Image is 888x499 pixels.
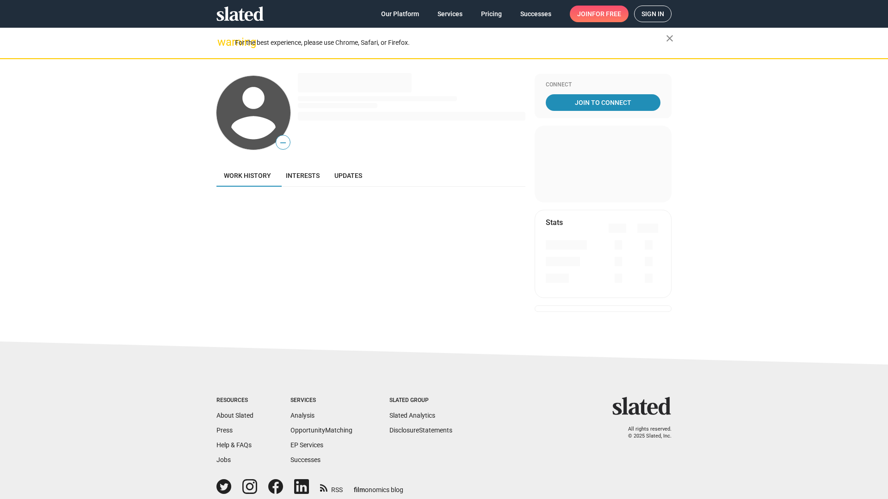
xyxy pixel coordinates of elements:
div: For the best experience, please use Chrome, Safari, or Firefox. [235,37,666,49]
a: Pricing [474,6,509,22]
div: Slated Group [389,397,452,404]
a: Work history [216,164,278,187]
a: Successes [290,456,321,463]
a: Our Platform [374,6,426,22]
a: Joinfor free [570,6,629,22]
a: Successes [513,6,559,22]
a: Join To Connect [546,94,660,111]
span: — [276,137,290,149]
span: for free [592,6,621,22]
a: Services [430,6,470,22]
span: Join To Connect [548,94,659,111]
a: filmonomics blog [354,478,403,494]
a: Help & FAQs [216,441,252,449]
a: About Slated [216,412,253,419]
span: Join [577,6,621,22]
a: Sign in [634,6,672,22]
p: All rights reserved. © 2025 Slated, Inc. [618,426,672,439]
a: Press [216,426,233,434]
span: film [354,486,365,493]
a: EP Services [290,441,323,449]
a: RSS [320,480,343,494]
mat-icon: warning [217,37,228,48]
mat-icon: close [664,33,675,44]
span: Services [438,6,462,22]
a: Slated Analytics [389,412,435,419]
span: Successes [520,6,551,22]
div: Connect [546,81,660,89]
a: Updates [327,164,370,187]
mat-card-title: Stats [546,218,563,227]
span: Pricing [481,6,502,22]
div: Resources [216,397,253,404]
div: Services [290,397,352,404]
a: OpportunityMatching [290,426,352,434]
span: Work history [224,172,271,179]
a: Interests [278,164,327,187]
span: Our Platform [381,6,419,22]
a: Analysis [290,412,314,419]
span: Interests [286,172,320,179]
a: DisclosureStatements [389,426,452,434]
span: Sign in [641,6,664,22]
a: Jobs [216,456,231,463]
span: Updates [334,172,362,179]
